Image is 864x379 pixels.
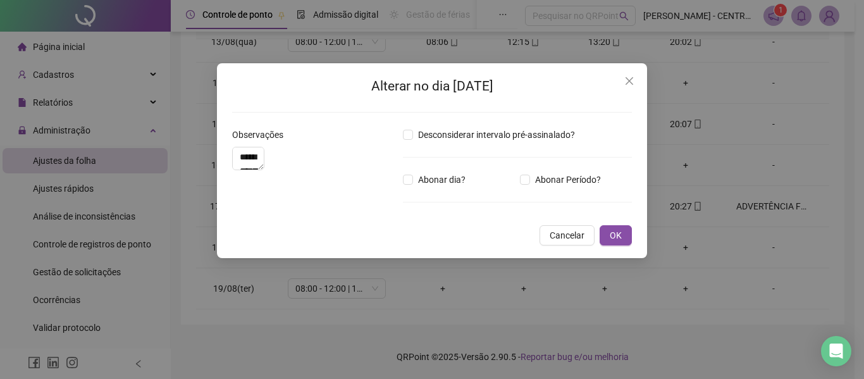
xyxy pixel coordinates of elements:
[821,336,851,366] div: Open Intercom Messenger
[619,71,639,91] button: Close
[413,173,471,187] span: Abonar dia?
[610,228,622,242] span: OK
[232,76,632,97] h2: Alterar no dia [DATE]
[624,76,634,86] span: close
[413,128,580,142] span: Desconsiderar intervalo pré-assinalado?
[550,228,584,242] span: Cancelar
[232,128,292,142] label: Observações
[600,225,632,245] button: OK
[540,225,595,245] button: Cancelar
[530,173,606,187] span: Abonar Período?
